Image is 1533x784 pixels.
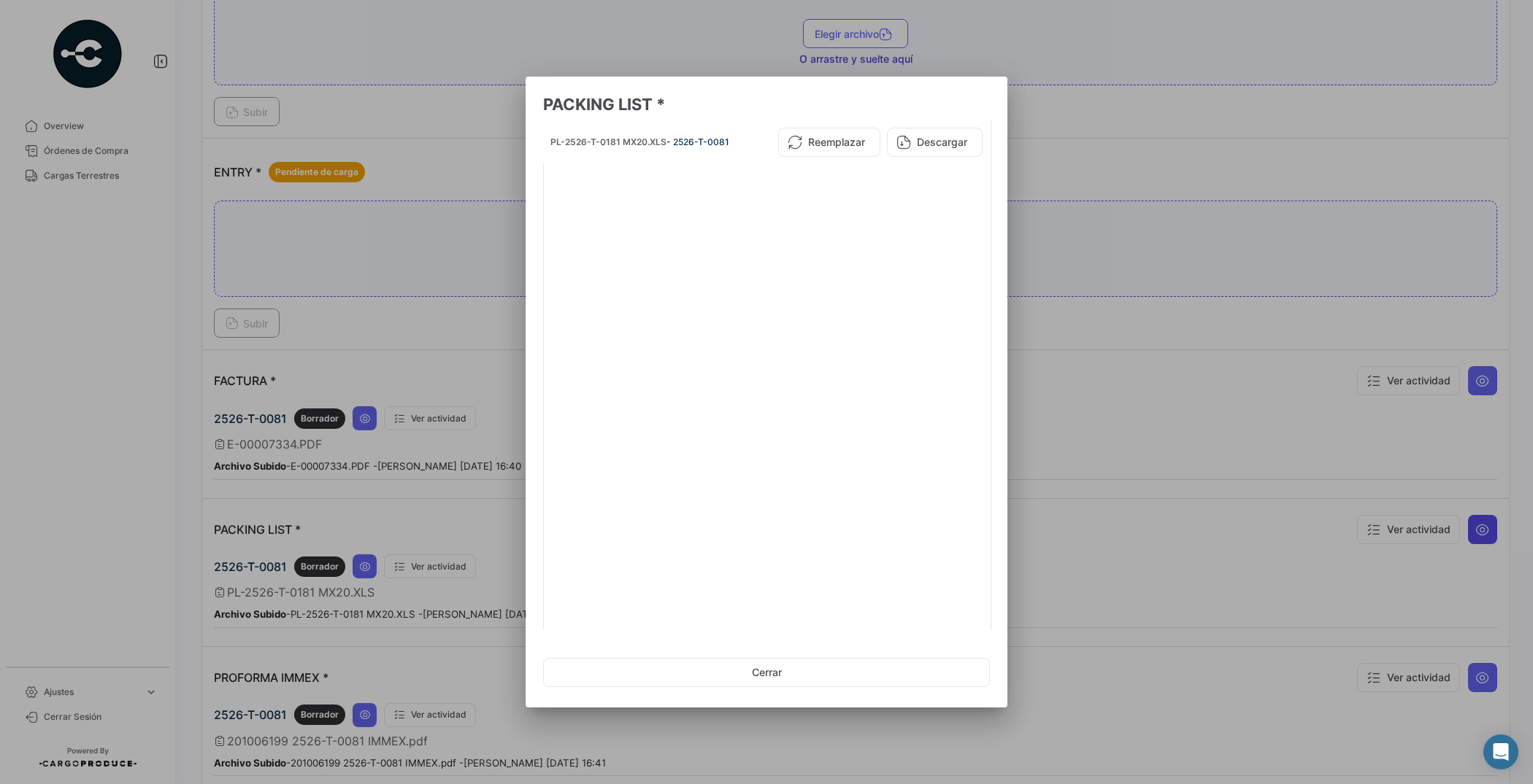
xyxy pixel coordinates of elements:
h3: PACKING LIST * [543,94,990,115]
button: Cerrar [543,658,990,687]
span: PL-2526-T-0181 MX20.XLS [550,136,666,147]
button: Reemplazar [778,128,880,157]
span: - 2526-T-0081 [666,136,729,147]
div: Abrir Intercom Messenger [1483,734,1518,769]
button: Descargar [887,128,983,157]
